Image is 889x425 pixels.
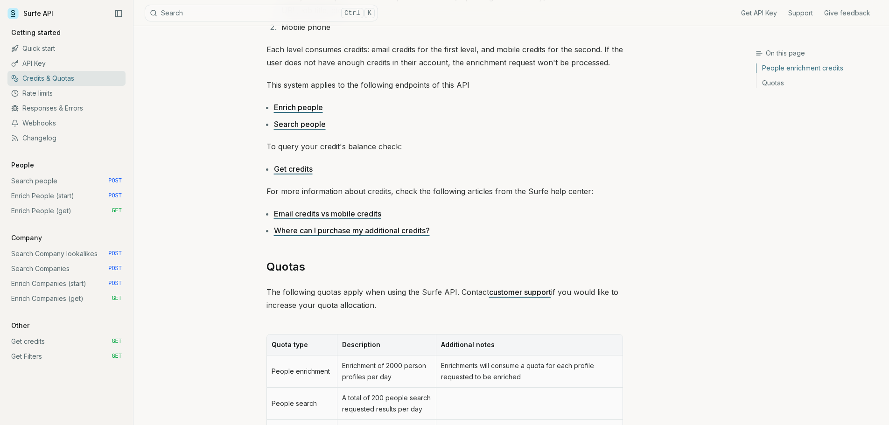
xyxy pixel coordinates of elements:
[7,56,126,71] a: API Key
[7,321,33,330] p: Other
[7,246,126,261] a: Search Company lookalikes POST
[756,63,882,76] a: People enrichment credits
[112,295,122,302] span: GET
[108,177,122,185] span: POST
[266,78,623,91] p: This system applies to the following endpoints of this API
[7,41,126,56] a: Quick start
[364,8,375,18] kbd: K
[436,334,622,355] th: Additional notes
[7,334,126,349] a: Get credits GET
[267,388,337,420] td: People search
[274,209,381,218] a: Email credits vs mobile credits
[112,353,122,360] span: GET
[7,160,38,170] p: People
[7,101,126,116] a: Responses & Errors
[267,355,337,388] td: People enrichment
[7,71,126,86] a: Credits & Quotas
[7,28,64,37] p: Getting started
[756,76,882,88] a: Quotas
[108,192,122,200] span: POST
[7,116,126,131] a: Webhooks
[266,140,623,153] p: To query your credit's balance check:
[337,355,436,388] td: Enrichment of 2000 person profiles per day
[108,265,122,272] span: POST
[112,338,122,345] span: GET
[112,7,126,21] button: Collapse Sidebar
[341,8,364,18] kbd: Ctrl
[7,86,126,101] a: Rate limits
[7,261,126,276] a: Search Companies POST
[266,286,623,312] p: The following quotas apply when using the Surfe API. Contact if you would like to increase your q...
[274,164,313,174] a: Get credits
[7,276,126,291] a: Enrich Companies (start) POST
[274,119,326,129] a: Search people
[266,185,623,198] p: For more information about credits, check the following articles from the Surfe help center:
[267,334,337,355] th: Quota type
[7,233,46,243] p: Company
[7,203,126,218] a: Enrich People (get) GET
[824,8,870,18] a: Give feedback
[7,174,126,188] a: Search people POST
[7,349,126,364] a: Get Filters GET
[274,226,430,235] a: Where can I purchase my additional credits?
[436,355,622,388] td: Enrichments will consume a quota for each profile requested to be enriched
[266,43,623,69] p: Each level consumes credits: email credits for the first level, and mobile credits for the second...
[108,250,122,258] span: POST
[788,8,813,18] a: Support
[756,49,882,58] h3: On this page
[337,334,436,355] th: Description
[337,388,436,420] td: A total of 200 people search requested results per day
[7,131,126,146] a: Changelog
[7,7,53,21] a: Surfe API
[108,280,122,287] span: POST
[7,188,126,203] a: Enrich People (start) POST
[489,287,551,297] a: customer support
[741,8,777,18] a: Get API Key
[274,103,323,112] a: Enrich people
[7,291,126,306] a: Enrich Companies (get) GET
[279,21,623,34] li: Mobile phone
[112,207,122,215] span: GET
[145,5,378,21] button: SearchCtrlK
[266,259,305,274] a: Quotas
